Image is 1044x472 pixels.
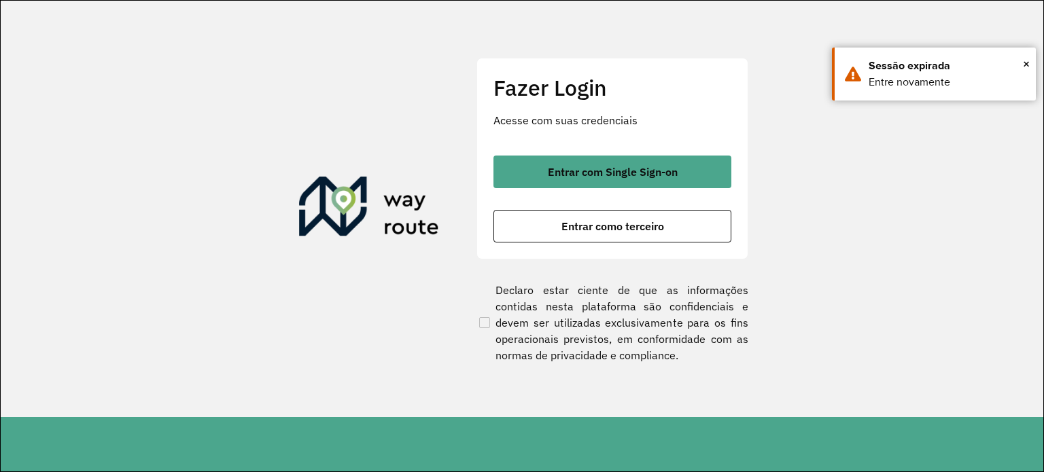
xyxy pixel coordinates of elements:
label: Declaro estar ciente de que as informações contidas nesta plataforma são confidenciais e devem se... [476,282,748,363]
button: button [493,156,731,188]
button: button [493,210,731,242]
span: Entrar com Single Sign-on [548,166,678,177]
div: Entre novamente [869,74,1026,90]
div: Sessão expirada [869,58,1026,74]
button: Close [1023,54,1030,74]
h2: Fazer Login [493,75,731,101]
p: Acesse com suas credenciais [493,112,731,128]
img: Roteirizador AmbevTech [299,177,439,242]
span: Entrar como terceiro [561,221,664,232]
span: × [1023,54,1030,74]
